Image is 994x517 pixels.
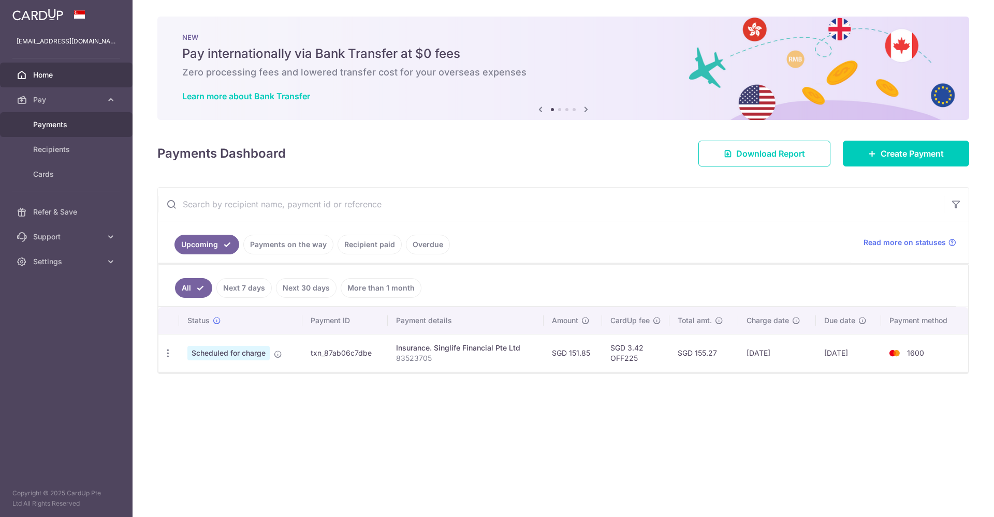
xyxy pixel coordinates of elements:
[843,141,969,166] a: Create Payment
[302,307,388,334] th: Payment ID
[864,237,956,248] a: Read more on statuses
[33,232,101,242] span: Support
[187,346,270,360] span: Scheduled for charge
[610,315,650,326] span: CardUp fee
[33,256,101,267] span: Settings
[174,235,239,254] a: Upcoming
[678,315,712,326] span: Total amt.
[182,91,310,101] a: Learn more about Bank Transfer
[544,334,602,372] td: SGD 151.85
[884,347,905,359] img: Bank Card
[33,207,101,217] span: Refer & Save
[341,278,421,298] a: More than 1 month
[881,307,968,334] th: Payment method
[182,45,944,62] h5: Pay internationally via Bank Transfer at $0 fees
[338,235,402,254] a: Recipient paid
[824,315,855,326] span: Due date
[816,334,881,372] td: [DATE]
[33,119,101,130] span: Payments
[698,141,830,166] a: Download Report
[243,235,333,254] a: Payments on the way
[736,147,805,160] span: Download Report
[406,235,450,254] a: Overdue
[907,348,924,357] span: 1600
[33,144,101,155] span: Recipients
[602,334,669,372] td: SGD 3.42 OFF225
[396,353,535,363] p: 83523705
[158,188,944,221] input: Search by recipient name, payment id or reference
[157,17,969,120] img: Bank transfer banner
[388,307,544,334] th: Payment details
[747,315,789,326] span: Charge date
[33,95,101,105] span: Pay
[17,36,116,47] p: [EMAIL_ADDRESS][DOMAIN_NAME]
[187,315,210,326] span: Status
[182,33,944,41] p: NEW
[216,278,272,298] a: Next 7 days
[33,70,101,80] span: Home
[881,147,944,160] span: Create Payment
[276,278,337,298] a: Next 30 days
[12,8,63,21] img: CardUp
[182,66,944,79] h6: Zero processing fees and lowered transfer cost for your overseas expenses
[738,334,816,372] td: [DATE]
[302,334,388,372] td: txn_87ab06c7dbe
[396,343,535,353] div: Insurance. Singlife Financial Pte Ltd
[669,334,738,372] td: SGD 155.27
[33,169,101,179] span: Cards
[864,237,946,248] span: Read more on statuses
[552,315,578,326] span: Amount
[157,144,286,163] h4: Payments Dashboard
[175,278,212,298] a: All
